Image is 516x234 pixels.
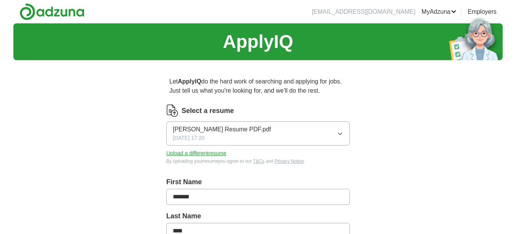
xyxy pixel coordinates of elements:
strong: ApplyIQ [178,78,201,85]
label: First Name [166,177,350,187]
img: Adzuna logo [19,3,84,20]
button: [PERSON_NAME] Resume PDF.pdf[DATE] 17:20 [166,121,350,146]
label: Select a resume [182,106,234,116]
span: [DATE] 17:20 [173,134,204,142]
h1: ApplyIQ [223,28,293,56]
a: Employers [467,7,497,16]
p: Let do the hard work of searching and applying for jobs. Just tell us what you're looking for, an... [166,74,350,98]
a: Privacy Notice [274,159,304,164]
div: By uploading your resume you agree to our and . [166,158,350,165]
button: Upload a differentresume [166,149,226,157]
img: CV Icon [166,105,178,117]
a: T&Cs [253,159,264,164]
a: MyAdzuna [422,7,457,16]
li: [EMAIL_ADDRESS][DOMAIN_NAME] [312,7,415,16]
span: [PERSON_NAME] Resume PDF.pdf [173,125,271,134]
label: Last Name [166,211,350,221]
